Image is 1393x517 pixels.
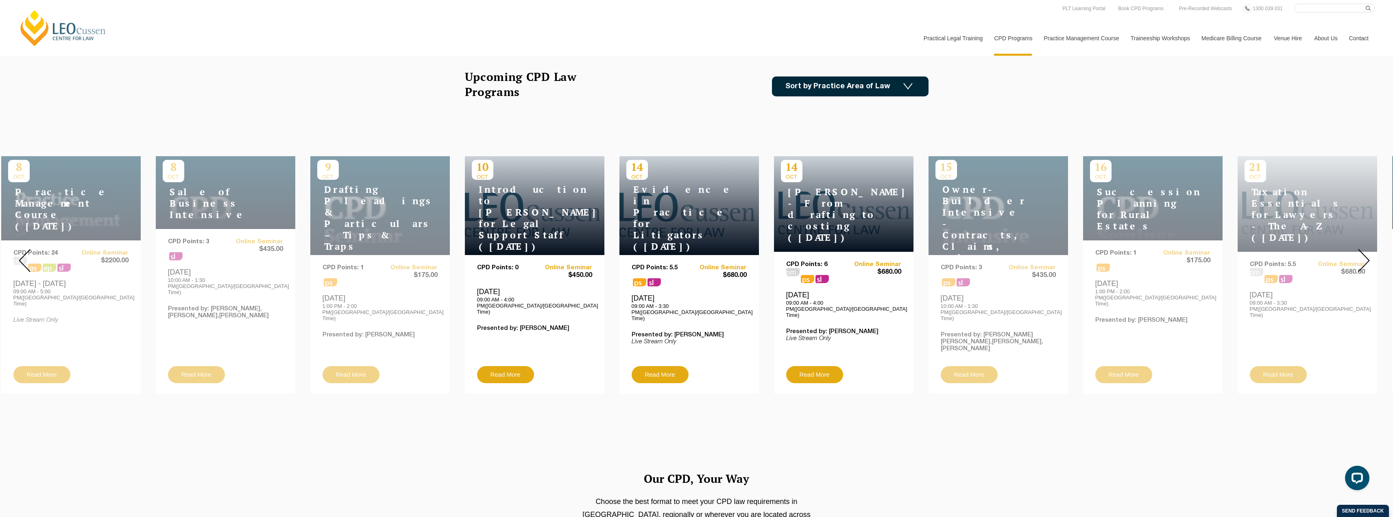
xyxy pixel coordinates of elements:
p: Live Stream Only [786,335,901,342]
p: 09:00 AM - 4:00 PM([GEOGRAPHIC_DATA]/[GEOGRAPHIC_DATA] Time) [786,300,901,318]
a: Online Seminar [844,261,901,268]
div: [DATE] [477,287,592,315]
img: Prev [19,249,31,272]
h4: [PERSON_NAME] - From drafting to costing ([DATE]) [781,186,883,243]
a: Online Seminar [689,264,747,271]
p: 10 [472,160,493,174]
span: sl [647,278,661,286]
p: 14 [626,160,648,174]
p: 14 [781,160,802,174]
a: Medicare Billing Course [1195,21,1268,56]
h4: Introduction to [PERSON_NAME] for Legal Support Staff ([DATE]) [472,184,573,252]
span: $680.00 [844,268,901,277]
a: Practice Management Course [1038,21,1125,56]
a: Traineeship Workshops [1125,21,1195,56]
a: CPD Programs [988,21,1038,56]
p: CPD Points: 6 [786,261,844,268]
img: Icon [903,83,913,90]
p: 09:00 AM - 4:00 PM([GEOGRAPHIC_DATA]/[GEOGRAPHIC_DATA] Time) [477,297,592,315]
a: Book CPD Programs [1116,4,1165,13]
span: ps [801,275,814,283]
iframe: LiveChat chat widget [1339,462,1373,497]
a: Read More [786,366,843,383]
p: 09:00 AM - 3:30 PM([GEOGRAPHIC_DATA]/[GEOGRAPHIC_DATA] Time) [632,303,747,321]
h2: Our CPD, Your Way [465,469,929,489]
a: Online Seminar [534,264,592,271]
span: pm [786,268,800,276]
a: Contact [1343,21,1375,56]
span: 1300 039 031 [1253,6,1282,11]
p: Live Stream Only [632,338,747,345]
span: ps [633,278,646,286]
p: Presented by: [PERSON_NAME] [477,325,592,332]
p: CPD Points: 5.5 [632,264,689,271]
p: CPD Points: 0 [477,264,535,271]
a: Practical Legal Training [918,21,988,56]
a: Pre-Recorded Webcasts [1177,4,1234,13]
img: Next [1358,249,1370,272]
p: Presented by: [PERSON_NAME] [632,332,747,338]
div: [DATE] [786,290,901,318]
p: Presented by: [PERSON_NAME] [786,328,901,335]
a: [PERSON_NAME] Centre for Law [18,9,108,47]
span: OCT [626,174,648,180]
span: $680.00 [689,271,747,280]
span: sl [815,275,829,283]
span: OCT [781,174,802,180]
h2: Upcoming CPD Law Programs [465,69,597,99]
span: OCT [472,174,493,180]
a: 1300 039 031 [1251,4,1284,13]
a: Sort by Practice Area of Law [772,76,929,96]
span: $450.00 [534,271,592,280]
h4: Evidence in Practice for Litigators ([DATE]) [626,184,728,252]
div: [DATE] [632,294,747,321]
a: Venue Hire [1268,21,1308,56]
a: Read More [477,366,534,383]
a: PLT Learning Portal [1060,4,1107,13]
a: Read More [632,366,689,383]
a: About Us [1308,21,1343,56]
